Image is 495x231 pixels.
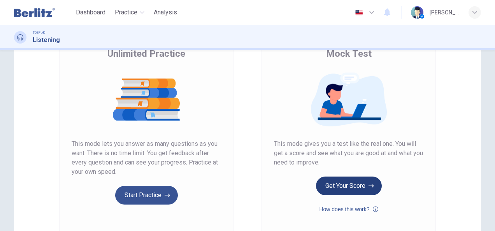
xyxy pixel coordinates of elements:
[33,35,60,45] h1: Listening
[319,205,378,214] button: How does this work?
[430,8,459,17] div: [PERSON_NAME]
[354,10,364,16] img: en
[115,8,137,17] span: Practice
[14,5,55,20] img: Berlitz Latam logo
[112,5,147,19] button: Practice
[33,30,45,35] span: TOEFL®
[154,8,177,17] span: Analysis
[107,47,185,60] span: Unlimited Practice
[14,5,73,20] a: Berlitz Latam logo
[115,186,178,205] button: Start Practice
[411,6,423,19] img: Profile picture
[326,47,372,60] span: Mock Test
[316,177,382,195] button: Get Your Score
[72,139,221,177] span: This mode lets you answer as many questions as you want. There is no time limit. You get feedback...
[274,139,423,167] span: This mode gives you a test like the real one. You will get a score and see what you are good at a...
[73,5,109,19] button: Dashboard
[76,8,105,17] span: Dashboard
[151,5,180,19] button: Analysis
